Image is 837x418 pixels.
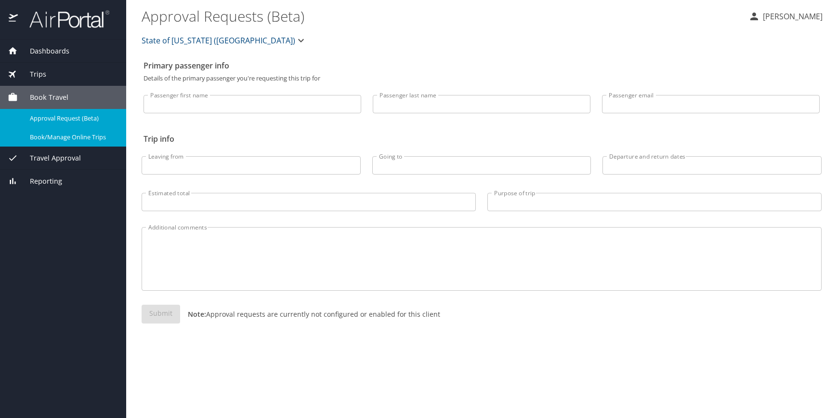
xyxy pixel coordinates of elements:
[18,176,62,187] span: Reporting
[188,310,206,319] strong: Note:
[18,153,81,163] span: Travel Approval
[144,131,820,147] h2: Trip info
[144,58,820,73] h2: Primary passenger info
[138,31,311,50] button: State of [US_STATE] ([GEOGRAPHIC_DATA])
[30,133,115,142] span: Book/Manage Online Trips
[18,69,46,80] span: Trips
[745,8,826,25] button: [PERSON_NAME]
[180,309,440,319] p: Approval requests are currently not configured or enabled for this client
[142,34,295,47] span: State of [US_STATE] ([GEOGRAPHIC_DATA])
[142,1,741,31] h1: Approval Requests (Beta)
[18,46,69,56] span: Dashboards
[30,114,115,123] span: Approval Request (Beta)
[144,75,820,81] p: Details of the primary passenger you're requesting this trip for
[760,11,823,22] p: [PERSON_NAME]
[19,10,109,28] img: airportal-logo.png
[9,10,19,28] img: icon-airportal.png
[18,92,68,103] span: Book Travel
